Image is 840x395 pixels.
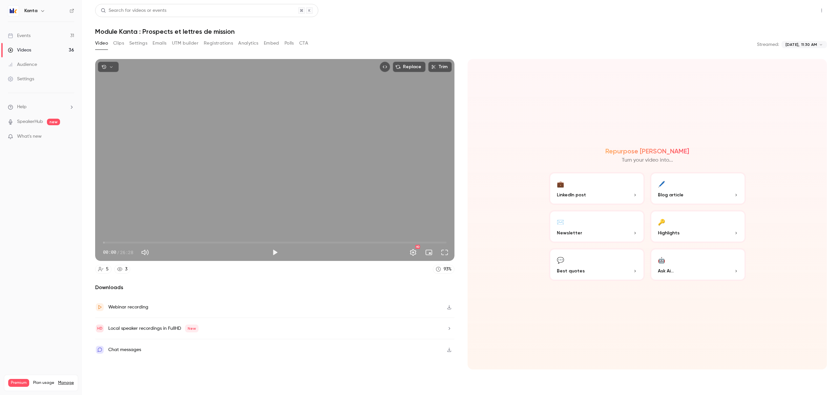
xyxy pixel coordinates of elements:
span: Plan usage [33,380,54,385]
div: 3 [125,266,127,273]
button: 💼LinkedIn post [549,172,645,205]
span: What's new [17,133,42,140]
div: 93 % [444,266,451,273]
button: Settings [407,246,420,259]
button: Embed video [380,62,390,72]
span: 26:28 [120,249,133,256]
button: 🔑Highlights [650,210,746,243]
span: Newsletter [557,229,582,236]
button: Polls [284,38,294,49]
p: Turn your video into... [622,156,673,164]
h2: Repurpose [PERSON_NAME] [605,147,689,155]
button: Share [785,4,811,17]
span: Blog article [658,191,683,198]
div: 00:00 [103,249,133,256]
button: Top Bar Actions [816,5,827,16]
button: Registrations [204,38,233,49]
span: LinkedIn post [557,191,586,198]
span: Highlights [658,229,680,236]
button: Settings [129,38,147,49]
button: UTM builder [172,38,199,49]
button: Full screen [438,246,451,259]
span: 00:00 [103,249,116,256]
span: 11:30 AM [801,42,817,48]
button: Clips [113,38,124,49]
div: 🖊️ [658,179,665,189]
h2: Downloads [95,284,454,291]
h1: Module Kanta : Prospects et lettres de mission [95,28,827,35]
div: ✉️ [557,217,564,227]
button: Mute [138,246,152,259]
div: 🤖 [658,255,665,265]
span: Ask Ai... [658,267,674,274]
button: Embed [264,38,279,49]
div: Events [8,32,31,39]
button: Video [95,38,108,49]
button: Analytics [238,38,259,49]
li: help-dropdown-opener [8,104,74,110]
span: / [117,249,119,256]
a: 93% [433,265,454,274]
span: Help [17,104,27,110]
iframe: Noticeable Trigger [66,134,74,140]
button: 🤖Ask Ai... [650,248,746,281]
div: Settings [8,76,34,82]
button: CTA [299,38,308,49]
div: 💬 [557,255,564,265]
h6: Kanta [24,8,37,14]
div: Chat messages [108,346,141,354]
div: 5 [106,266,109,273]
span: New [185,325,199,332]
button: ✉️Newsletter [549,210,645,243]
a: SpeakerHub [17,118,43,125]
p: Streamed: [757,41,779,48]
span: new [47,119,60,125]
button: Play [268,246,282,259]
button: Turn on miniplayer [422,246,435,259]
button: 💬Best quotes [549,248,645,281]
div: Search for videos or events [101,7,166,14]
a: Manage [58,380,74,385]
a: 5 [95,265,112,274]
button: Trim [428,62,452,72]
img: Kanta [8,6,19,16]
span: Best quotes [557,267,585,274]
button: Emails [153,38,166,49]
div: HD [415,245,420,249]
div: Videos [8,47,31,53]
div: 💼 [557,179,564,189]
div: 🔑 [658,217,665,227]
span: [DATE], [786,42,799,48]
div: Local speaker recordings in FullHD [108,325,199,332]
a: 3 [114,265,130,274]
button: 🖊️Blog article [650,172,746,205]
div: Audience [8,61,37,68]
button: Replace [393,62,426,72]
span: Premium [8,379,29,387]
div: Webinar recording [108,303,148,311]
